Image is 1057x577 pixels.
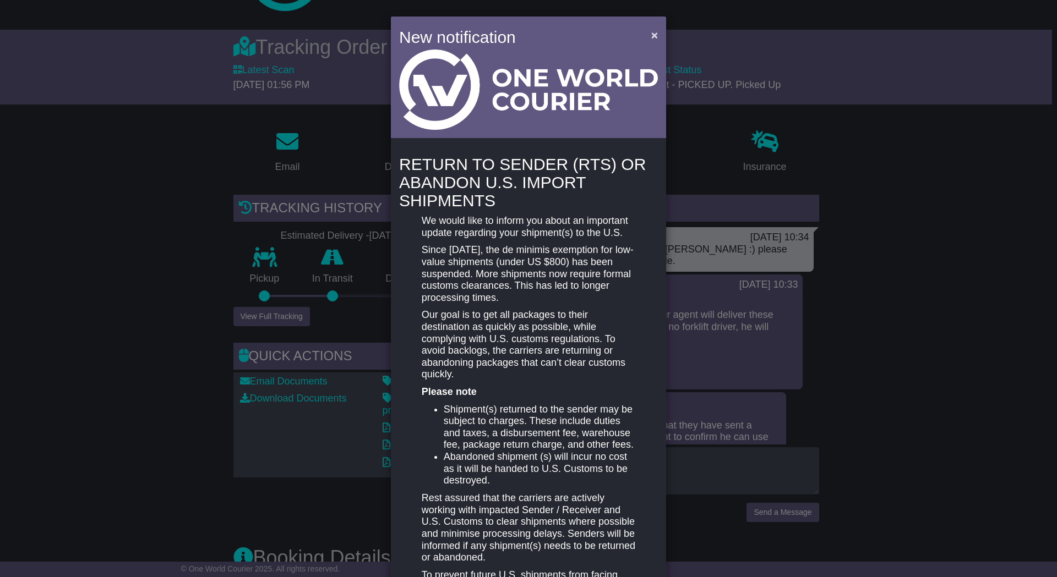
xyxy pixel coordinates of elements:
[422,492,635,564] p: Rest assured that the carriers are actively working with impacted Sender / Receiver and U.S. Cust...
[399,155,658,210] h4: RETURN TO SENDER (RTS) OR ABANDON U.S. IMPORT SHIPMENTS
[422,244,635,304] p: Since [DATE], the de minimis exemption for low-value shipments (under US $800) has been suspended...
[422,215,635,239] p: We would like to inform you about an important update regarding your shipment(s) to the U.S.
[422,386,477,397] strong: Please note
[444,451,635,487] li: Abandoned shipment (s) will incur no cost as it will be handed to U.S. Customs to be destroyed.
[651,29,658,41] span: ×
[399,25,635,50] h4: New notification
[422,309,635,381] p: Our goal is to get all packages to their destination as quickly as possible, while complying with...
[444,404,635,451] li: Shipment(s) returned to the sender may be subject to charges. These include duties and taxes, a d...
[646,24,663,46] button: Close
[399,50,658,130] img: Light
